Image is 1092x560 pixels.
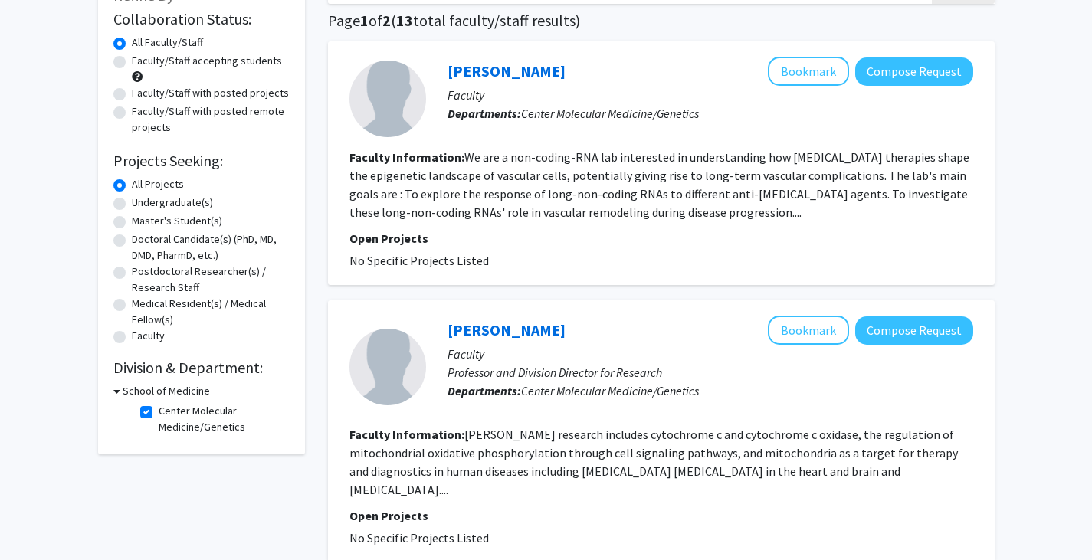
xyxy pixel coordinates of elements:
span: Center Molecular Medicine/Genetics [521,383,699,398]
label: Faculty/Staff accepting students [132,53,282,69]
label: Faculty/Staff with posted projects [132,85,289,101]
b: Faculty Information: [349,149,464,165]
span: 2 [382,11,391,30]
b: Departments: [448,383,521,398]
p: Faculty [448,86,973,104]
h2: Collaboration Status: [113,10,290,28]
button: Compose Request to Cristina Espinosa-Diez [855,57,973,86]
fg-read-more: We are a non-coding-RNA lab interested in understanding how [MEDICAL_DATA] therapies shape the ep... [349,149,969,220]
label: All Faculty/Staff [132,34,203,51]
label: Center Molecular Medicine/Genetics [159,403,286,435]
button: Add Maik Huettemann to Bookmarks [768,316,849,345]
span: Center Molecular Medicine/Genetics [521,106,699,121]
p: Open Projects [349,229,973,247]
label: Postdoctoral Researcher(s) / Research Staff [132,264,290,296]
b: Departments: [448,106,521,121]
p: Professor and Division Director for Research [448,363,973,382]
fg-read-more: [PERSON_NAME] research includes cytochrome c and cytochrome c oxidase, the regulation of mitochon... [349,427,958,497]
button: Compose Request to Maik Huettemann [855,316,973,345]
h2: Division & Department: [113,359,290,377]
span: 1 [360,11,369,30]
span: No Specific Projects Listed [349,530,489,545]
b: Faculty Information: [349,427,464,442]
label: Undergraduate(s) [132,195,213,211]
label: Doctoral Candidate(s) (PhD, MD, DMD, PharmD, etc.) [132,231,290,264]
a: [PERSON_NAME] [448,61,566,80]
button: Add Cristina Espinosa-Diez to Bookmarks [768,57,849,86]
label: Master's Student(s) [132,213,222,229]
a: [PERSON_NAME] [448,320,566,339]
iframe: Chat [11,491,65,549]
label: Medical Resident(s) / Medical Fellow(s) [132,296,290,328]
label: Faculty [132,328,165,344]
p: Open Projects [349,506,973,525]
h3: School of Medicine [123,383,210,399]
span: No Specific Projects Listed [349,253,489,268]
label: Faculty/Staff with posted remote projects [132,103,290,136]
span: 13 [396,11,413,30]
label: All Projects [132,176,184,192]
h2: Projects Seeking: [113,152,290,170]
p: Faculty [448,345,973,363]
h1: Page of ( total faculty/staff results) [328,11,995,30]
